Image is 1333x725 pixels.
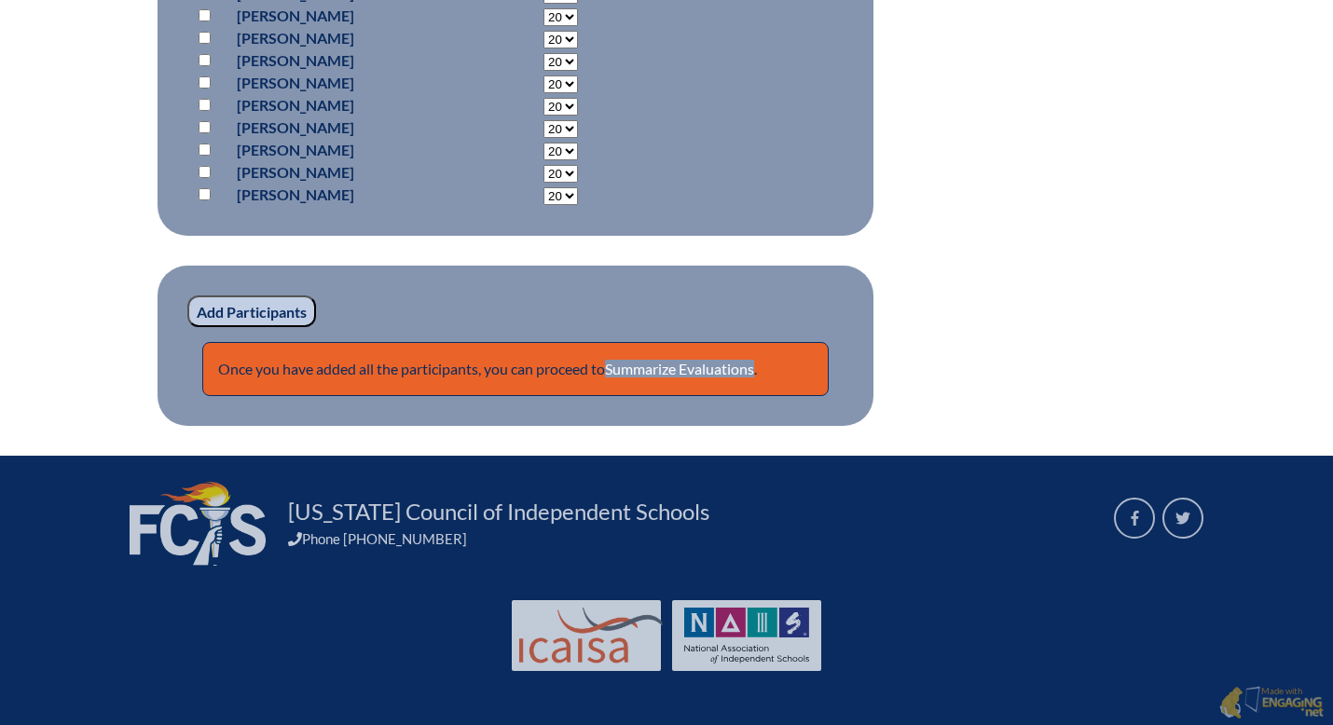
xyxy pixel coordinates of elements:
p: [PERSON_NAME] [237,5,474,27]
p: Made with [1261,686,1324,720]
p: [PERSON_NAME] [237,116,474,139]
a: Made with [1212,682,1331,725]
p: [PERSON_NAME] [237,184,474,206]
p: [PERSON_NAME] [237,49,474,72]
p: [PERSON_NAME] [237,139,474,161]
img: NAIS Logo [684,608,809,663]
div: Phone [PHONE_NUMBER] [288,530,1092,547]
p: [PERSON_NAME] [237,72,474,94]
a: Summarize Evaluations [605,360,754,377]
p: [PERSON_NAME] [237,161,474,184]
a: [US_STATE] Council of Independent Schools [281,497,717,527]
p: [PERSON_NAME] [237,27,474,49]
img: Engaging - Bring it online [1261,696,1324,718]
p: [PERSON_NAME] [237,94,474,116]
img: FCIS_logo_white [130,482,266,566]
input: Add Participants [187,295,316,327]
img: Int'l Council Advancing Independent School Accreditation logo [519,608,663,663]
img: Engaging - Bring it online [1244,686,1264,713]
p: Once you have added all the participants, you can proceed to . [202,342,829,396]
img: Engaging - Bring it online [1219,686,1243,719]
